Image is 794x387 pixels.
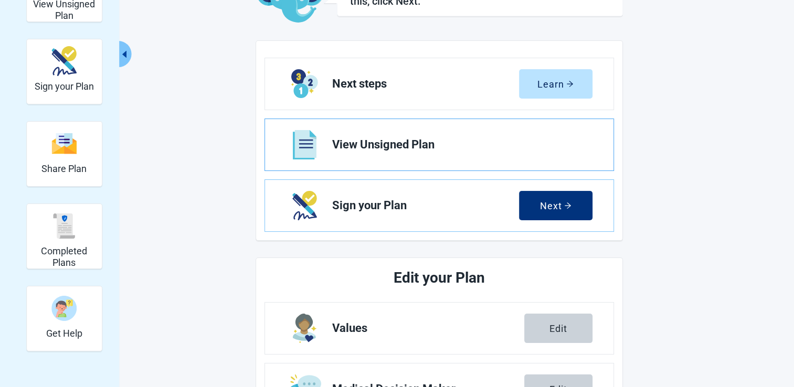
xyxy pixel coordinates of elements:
[332,199,519,212] span: Sign your Plan
[26,121,102,187] div: Share Plan
[566,80,574,88] span: arrow-right
[119,41,132,67] button: Collapse menu
[524,314,592,343] button: Edit
[265,303,613,354] a: Edit Values section
[332,322,524,335] span: Values
[26,203,102,269] div: Completed Plans
[265,119,613,170] a: View View Unsigned Plan section
[265,58,613,110] a: Learn Next steps section
[51,213,77,239] img: svg%3e
[120,49,130,59] span: caret-left
[26,39,102,104] div: Sign your Plan
[304,266,575,289] h2: Edit your Plan
[332,138,584,151] span: View Unsigned Plan
[549,323,567,334] div: Edit
[41,163,87,175] h2: Share Plan
[519,69,592,99] button: Learnarrow-right
[519,191,592,220] button: Nextarrow-right
[26,286,102,351] div: Get Help
[537,79,574,89] div: Learn
[332,78,519,90] span: Next steps
[31,245,98,268] h2: Completed Plans
[46,328,82,339] h2: Get Help
[51,296,77,321] img: person-question-x68TBcxA.svg
[35,81,94,92] h2: Sign your Plan
[265,180,613,231] a: Next Sign your Plan section
[540,200,571,211] div: Next
[51,132,77,155] img: svg%3e
[564,202,571,209] span: arrow-right
[51,46,77,76] img: make_plan_official-CpYJDfBD.svg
